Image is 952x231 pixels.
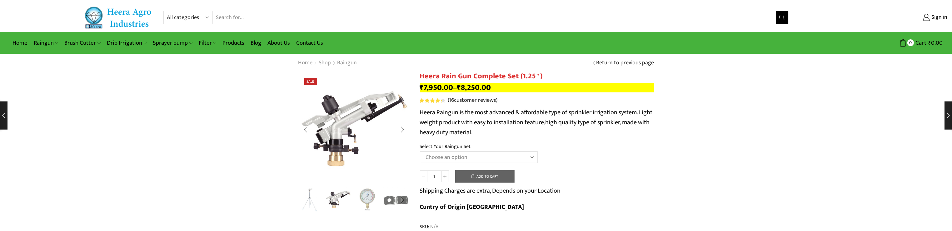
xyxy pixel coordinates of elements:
[457,81,491,94] bdi: 8,250.00
[448,96,498,105] a: (16customer reviews)
[247,36,264,50] a: Blog
[383,187,409,213] img: Raingun Service Saddle
[420,98,442,103] span: Rated out of 5 based on customer ratings
[449,96,454,105] span: 16
[196,36,219,50] a: Filter
[928,38,931,48] span: ₹
[213,11,776,24] input: Search for...
[297,187,322,212] li: 1 / 5
[61,36,103,50] a: Brush Cutter
[354,186,380,212] img: Raingun Pressure Meter
[395,122,411,137] div: Next slide
[325,186,351,212] a: Heera Rain Gun 1.25″
[325,186,351,212] img: Heera Rain Gun 1.25"
[264,36,293,50] a: About Us
[395,192,411,208] div: Next slide
[907,39,914,46] span: 0
[420,81,424,94] span: ₹
[928,38,943,48] bdi: 0.00
[298,59,313,67] a: Home
[293,36,326,50] a: Contact Us
[420,98,446,103] span: 16
[325,187,351,212] li: 2 / 5
[420,98,445,103] div: Rated 4.38 out of 5
[319,59,331,67] a: Shop
[427,170,441,182] input: Product quantity
[337,59,357,67] a: Raingun
[31,36,61,50] a: Raingun
[420,186,561,196] p: Shipping Charges are extra, Depends on your Location
[776,11,788,24] button: Search button
[420,202,524,212] b: Cuntry of Origin [GEOGRAPHIC_DATA]
[104,36,150,50] a: Drip Irrigation
[298,122,314,137] div: Previous slide
[383,187,409,212] li: 4 / 5
[430,223,439,230] span: N/A
[420,81,453,94] bdi: 7,950.00
[298,72,411,184] div: 2 / 5
[420,223,654,230] span: SKU:
[297,187,322,213] img: Heera Rain Gun Complete Set
[298,59,357,67] nav: Breadcrumb
[420,107,654,137] p: Heera Raingun is the most advanced & affordable type of sprinkler irrigation system. Light weight...
[455,170,515,183] button: Add to cart
[9,36,31,50] a: Home
[150,36,195,50] a: Sprayer pump
[304,78,317,85] span: Sale
[914,39,926,47] span: Cart
[795,37,943,49] a: 0 Cart ₹0.00
[420,143,471,150] label: Select Your Raingun Set
[420,72,654,81] h1: Heera Rain Gun Complete Set (1.25″)
[798,12,947,23] a: Sign in
[930,13,947,22] span: Sign in
[354,187,380,212] li: 3 / 5
[596,59,654,67] a: Return to previous page
[420,83,654,92] p: –
[219,36,247,50] a: Products
[457,81,461,94] span: ₹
